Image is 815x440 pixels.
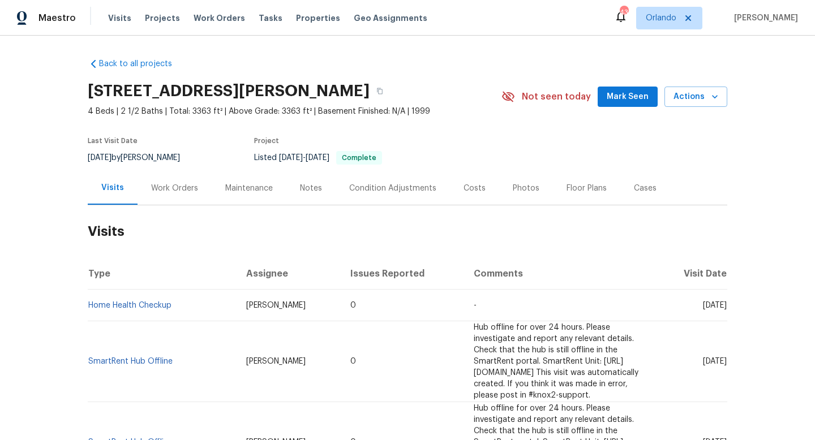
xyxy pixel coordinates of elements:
[465,258,657,290] th: Comments
[474,323,638,399] span: Hub offline for over 24 hours. Please investigate and report any relevant details. Check that the...
[598,87,658,107] button: Mark Seen
[664,87,727,107] button: Actions
[254,137,279,144] span: Project
[38,12,76,24] span: Maestro
[145,12,180,24] span: Projects
[279,154,303,162] span: [DATE]
[703,301,727,309] span: [DATE]
[620,7,628,18] div: 43
[88,85,370,97] h2: [STREET_ADDRESS][PERSON_NAME]
[349,183,436,194] div: Condition Adjustments
[88,137,138,144] span: Last Visit Date
[88,301,171,309] a: Home Health Checkup
[350,301,356,309] span: 0
[567,183,607,194] div: Floor Plans
[259,14,282,22] span: Tasks
[522,91,591,102] span: Not seen today
[296,12,340,24] span: Properties
[306,154,329,162] span: [DATE]
[350,357,356,365] span: 0
[634,183,657,194] div: Cases
[354,12,427,24] span: Geo Assignments
[88,58,196,70] a: Back to all projects
[513,183,539,194] div: Photos
[108,12,131,24] span: Visits
[474,301,477,309] span: -
[674,90,718,104] span: Actions
[88,205,727,258] h2: Visits
[88,154,111,162] span: [DATE]
[194,12,245,24] span: Work Orders
[88,258,237,290] th: Type
[337,154,381,161] span: Complete
[730,12,798,24] span: [PERSON_NAME]
[300,183,322,194] div: Notes
[101,182,124,193] div: Visits
[151,183,198,194] div: Work Orders
[88,357,173,365] a: SmartRent Hub Offline
[657,258,727,290] th: Visit Date
[88,106,501,117] span: 4 Beds | 2 1/2 Baths | Total: 3363 ft² | Above Grade: 3363 ft² | Basement Finished: N/A | 1999
[646,12,676,24] span: Orlando
[370,81,390,101] button: Copy Address
[703,357,727,365] span: [DATE]
[464,183,486,194] div: Costs
[246,357,306,365] span: [PERSON_NAME]
[279,154,329,162] span: -
[246,301,306,309] span: [PERSON_NAME]
[341,258,465,290] th: Issues Reported
[225,183,273,194] div: Maintenance
[237,258,341,290] th: Assignee
[88,151,194,165] div: by [PERSON_NAME]
[607,90,649,104] span: Mark Seen
[254,154,382,162] span: Listed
